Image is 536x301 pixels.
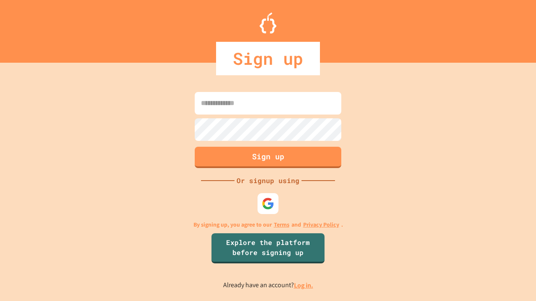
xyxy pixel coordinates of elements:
[294,281,313,290] a: Log in.
[303,220,339,229] a: Privacy Policy
[274,220,289,229] a: Terms
[216,42,320,75] div: Sign up
[211,233,325,263] a: Explore the platform before signing up
[501,268,528,293] iframe: chat widget
[195,147,341,168] button: Sign up
[223,280,313,291] p: Already have an account?
[466,231,528,267] iframe: chat widget
[262,197,274,210] img: google-icon.svg
[234,176,301,186] div: Or signup using
[260,13,276,33] img: Logo.svg
[193,220,343,229] p: By signing up, you agree to our and .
